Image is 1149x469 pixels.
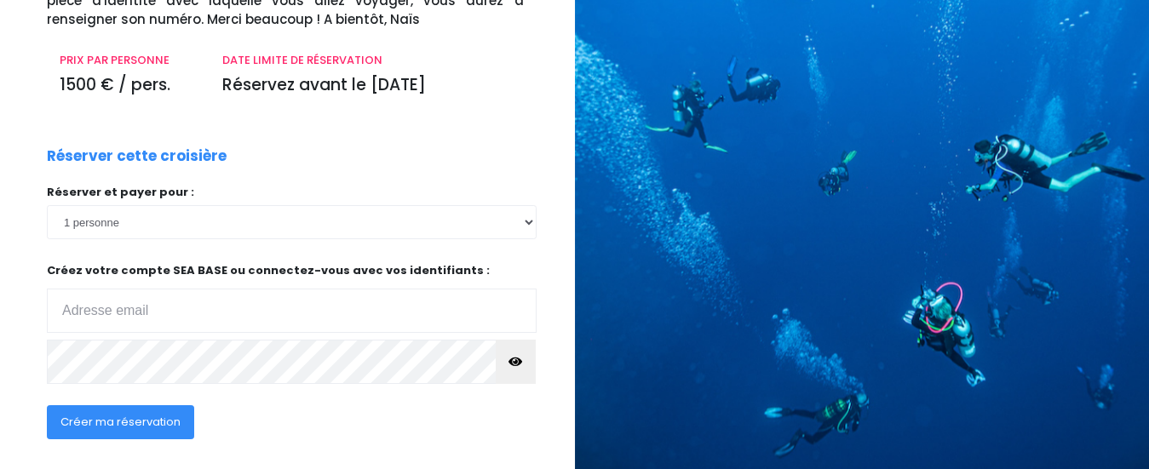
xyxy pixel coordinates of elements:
input: Adresse email [47,289,537,333]
p: Réserver et payer pour : [47,184,537,201]
p: PRIX PAR PERSONNE [60,52,197,69]
button: Créer ma réservation [47,405,194,439]
p: 1500 € / pers. [60,73,197,98]
p: Réserver cette croisière [47,146,227,168]
p: DATE LIMITE DE RÉSERVATION [222,52,523,69]
p: Créez votre compte SEA BASE ou connectez-vous avec vos identifiants : [47,262,537,333]
p: Réservez avant le [DATE] [222,73,523,98]
span: Créer ma réservation [60,414,181,430]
